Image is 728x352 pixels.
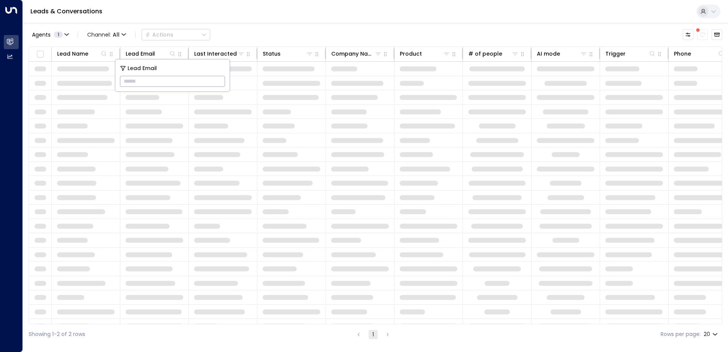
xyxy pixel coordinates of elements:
[400,49,422,58] div: Product
[605,49,656,58] div: Trigger
[605,49,626,58] div: Trigger
[194,49,245,58] div: Last Interacted
[29,330,85,338] div: Showing 1-2 of 2 rows
[84,29,129,40] button: Channel:All
[354,330,393,339] nav: pagination navigation
[674,49,691,58] div: Phone
[54,32,63,38] span: 1
[32,32,51,37] span: Agents
[712,29,722,40] button: Archived Leads
[84,29,129,40] span: Channel:
[113,32,120,38] span: All
[57,49,88,58] div: Lead Name
[126,49,155,58] div: Lead Email
[263,49,313,58] div: Status
[30,7,102,16] a: Leads & Conversations
[194,49,237,58] div: Last Interacted
[697,29,708,40] span: There are new threads available. Refresh the grid to view the latest updates.
[537,49,588,58] div: AI mode
[537,49,560,58] div: AI mode
[142,29,210,40] button: Actions
[683,29,693,40] button: Customize
[331,49,374,58] div: Company Name
[331,49,382,58] div: Company Name
[674,49,725,58] div: Phone
[142,29,210,40] div: Button group with a nested menu
[29,29,72,40] button: Agents1
[661,330,701,338] label: Rows per page:
[369,330,378,339] button: page 1
[468,49,502,58] div: # of people
[468,49,519,58] div: # of people
[126,49,176,58] div: Lead Email
[400,49,450,58] div: Product
[145,31,173,38] div: Actions
[57,49,108,58] div: Lead Name
[128,64,157,73] span: Lead Email
[263,49,281,58] div: Status
[704,329,719,340] div: 20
